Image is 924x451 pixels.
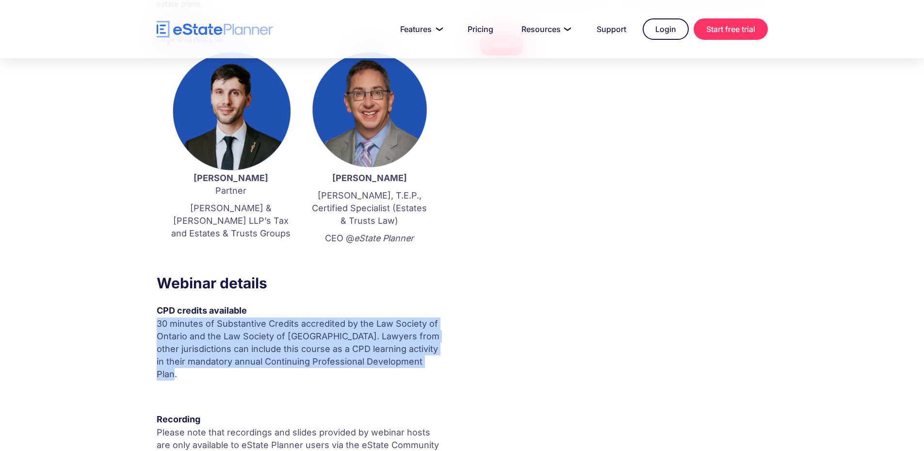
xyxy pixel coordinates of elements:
[389,19,451,39] a: Features
[171,172,291,197] p: Partner
[144,40,190,49] span: Phone number
[643,18,689,40] a: Login
[510,19,580,39] a: Resources
[354,233,414,243] em: eState Planner
[194,173,268,183] strong: [PERSON_NAME]
[310,232,429,245] p: CEO @
[456,19,505,39] a: Pricing
[332,173,407,183] strong: [PERSON_NAME]
[157,272,444,294] h3: Webinar details
[157,385,444,398] p: ‍
[171,202,291,240] p: [PERSON_NAME] & [PERSON_NAME] LLP’s Tax and Estates & Trusts Groups
[694,18,768,40] a: Start free trial
[157,317,444,381] p: 30 minutes of Substantive Credits accredited by the Law Society of Ontario and the Law Society of...
[310,250,429,262] p: ‍
[585,19,638,39] a: Support
[310,189,429,227] p: [PERSON_NAME], T.E.P., Certified Specialist (Estates & Trusts Law)
[144,80,270,88] span: Number of [PERSON_NAME] per month
[157,413,444,426] div: Recording
[157,305,247,316] strong: CPD credits available
[144,0,178,9] span: Last Name
[157,21,273,38] a: home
